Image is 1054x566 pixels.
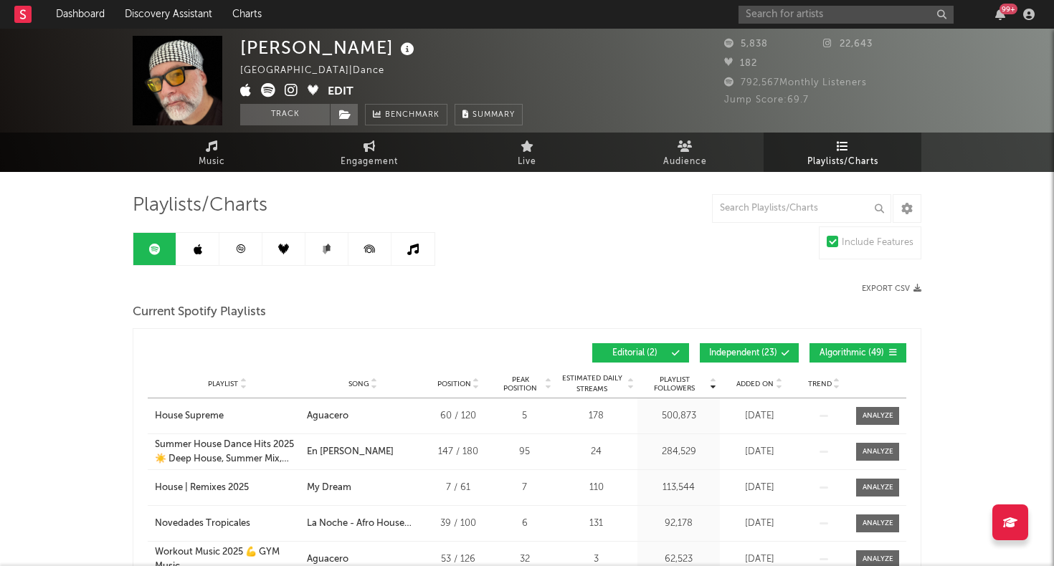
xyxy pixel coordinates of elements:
button: Export CSV [862,284,921,293]
button: 99+ [995,9,1005,20]
div: [GEOGRAPHIC_DATA] | Dance [240,62,401,80]
div: House Supreme [155,409,224,423]
a: Audience [606,133,764,172]
button: Algorithmic(49) [810,343,906,363]
div: [DATE] [723,481,795,495]
div: 5 [498,409,551,423]
div: 92,178 [641,517,716,531]
div: 7 [498,481,551,495]
button: Edit [328,83,353,101]
div: Aguacero [307,409,348,423]
span: 182 [724,59,757,68]
a: Benchmark [365,104,447,125]
div: 113,544 [641,481,716,495]
div: [PERSON_NAME] [240,36,418,59]
div: 178 [559,409,634,423]
div: 6 [498,517,551,531]
span: Playlists/Charts [807,153,878,171]
div: 131 [559,517,634,531]
span: 5,838 [724,39,768,49]
div: 39 / 100 [426,517,490,531]
div: La Noche - Afro House Radio Edit [307,517,419,531]
span: Editorial ( 2 ) [602,349,668,358]
span: Summary [473,111,515,119]
a: House | Remixes 2025 [155,481,300,495]
span: Estimated Daily Streams [559,373,625,395]
span: Song [348,380,369,388]
span: Benchmark [385,107,440,124]
div: 110 [559,481,634,495]
span: Independent ( 23 ) [709,349,777,358]
span: Playlist Followers [641,375,708,393]
button: Independent(23) [700,343,799,363]
span: Live [518,153,536,171]
span: Added On [736,380,774,388]
button: Editorial(2) [592,343,689,363]
span: Jump Score: 69.7 [724,95,809,105]
div: 24 [559,445,634,459]
span: Peak Position [498,375,543,393]
button: Summary [455,104,523,125]
div: 99 + [1000,4,1017,14]
a: Summer House Dance Hits 2025 ☀️ Deep House, Summer Mix, Chill Hits, Ibiza Summer Mix, Afro House 🏖️ [155,438,300,466]
input: Search Playlists/Charts [712,194,891,223]
div: House | Remixes 2025 [155,481,249,495]
span: Trend [808,380,832,388]
div: 284,529 [641,445,716,459]
span: Algorithmic ( 49 ) [819,349,885,358]
span: 22,643 [823,39,873,49]
span: Current Spotify Playlists [133,304,266,321]
button: Track [240,104,330,125]
input: Search for artists [739,6,954,24]
div: [DATE] [723,517,795,531]
a: Playlists/Charts [764,133,921,172]
span: Music [199,153,225,171]
a: Novedades Tropicales [155,517,300,531]
div: My Dream [307,481,351,495]
a: House Supreme [155,409,300,423]
div: 95 [498,445,551,459]
span: Engagement [341,153,398,171]
div: En [PERSON_NAME] [307,445,394,459]
a: Live [448,133,606,172]
div: 7 / 61 [426,481,490,495]
span: Playlist [208,380,238,388]
a: Music [133,133,290,172]
div: Novedades Tropicales [155,517,250,531]
span: Position [437,380,471,388]
div: 147 / 180 [426,445,490,459]
div: [DATE] [723,445,795,459]
span: Audience [663,153,707,171]
div: 60 / 120 [426,409,490,423]
a: Engagement [290,133,448,172]
div: [DATE] [723,409,795,423]
div: Include Features [842,234,913,251]
span: 792,567 Monthly Listeners [724,78,867,87]
div: 500,873 [641,409,716,423]
span: Playlists/Charts [133,197,267,214]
